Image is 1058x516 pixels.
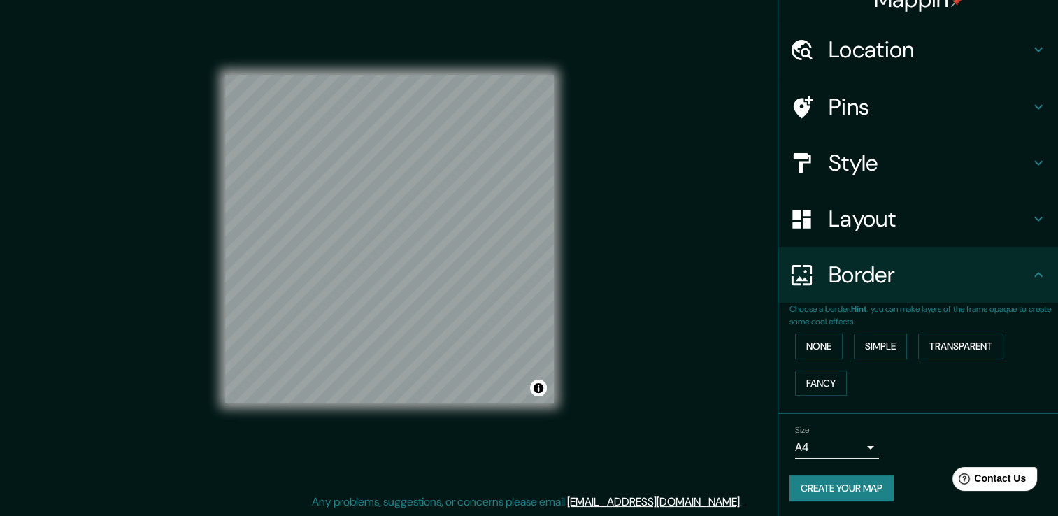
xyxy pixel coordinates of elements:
div: . [744,494,747,510]
button: Toggle attribution [530,380,547,396]
div: Border [778,247,1058,303]
h4: Pins [829,93,1030,121]
button: Fancy [795,371,847,396]
button: Simple [854,334,907,359]
h4: Border [829,261,1030,289]
div: . [742,494,744,510]
iframe: Help widget launcher [934,461,1043,501]
div: Layout [778,191,1058,247]
b: Hint [851,303,867,315]
a: [EMAIL_ADDRESS][DOMAIN_NAME] [567,494,740,509]
h4: Layout [829,205,1030,233]
button: Create your map [789,475,894,501]
p: Choose a border. : you can make layers of the frame opaque to create some cool effects. [789,303,1058,328]
div: Location [778,22,1058,78]
div: Style [778,135,1058,191]
h4: Style [829,149,1030,177]
h4: Location [829,36,1030,64]
div: Pins [778,79,1058,135]
button: None [795,334,843,359]
div: A4 [795,436,879,459]
button: Transparent [918,334,1003,359]
p: Any problems, suggestions, or concerns please email . [312,494,742,510]
label: Size [795,424,810,436]
canvas: Map [225,75,554,403]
